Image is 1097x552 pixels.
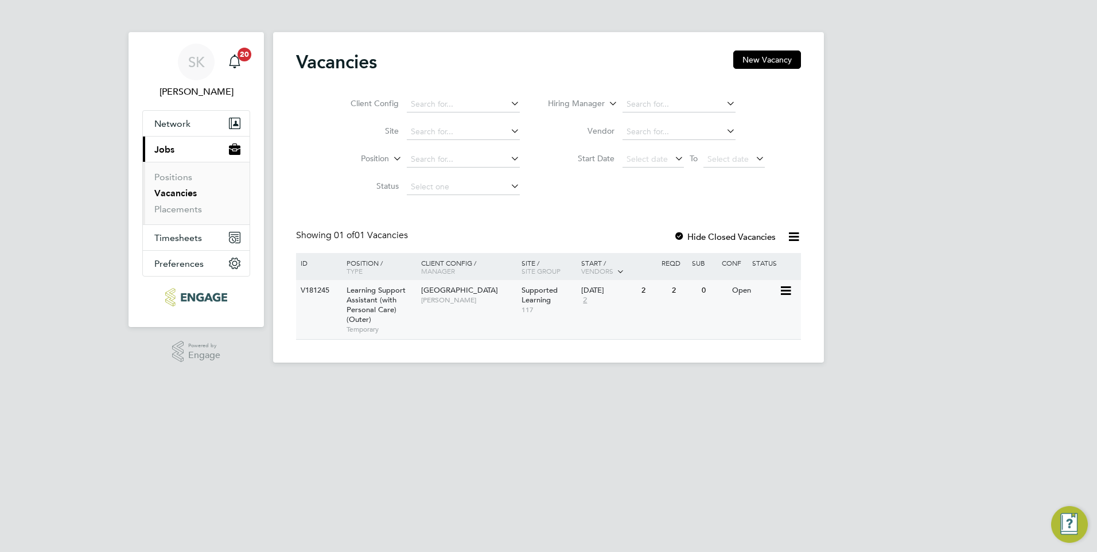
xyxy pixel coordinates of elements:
[172,341,221,363] a: Powered byEngage
[143,162,250,224] div: Jobs
[686,151,701,166] span: To
[699,280,729,301] div: 0
[729,280,779,301] div: Open
[1051,506,1088,543] button: Engage Resource Center
[674,231,776,242] label: Hide Closed Vacancies
[548,153,614,164] label: Start Date
[333,126,399,136] label: Site
[154,232,202,243] span: Timesheets
[296,50,377,73] h2: Vacancies
[522,285,558,305] span: Supported Learning
[154,258,204,269] span: Preferences
[338,253,418,281] div: Position /
[188,351,220,360] span: Engage
[143,137,250,162] button: Jobs
[154,118,190,129] span: Network
[154,188,197,199] a: Vacancies
[627,154,668,164] span: Select date
[143,111,250,136] button: Network
[298,280,338,301] div: V181245
[407,96,520,112] input: Search for...
[669,280,699,301] div: 2
[407,151,520,168] input: Search for...
[407,124,520,140] input: Search for...
[347,285,406,324] span: Learning Support Assistant (with Personal Care) (Outer)
[548,126,614,136] label: Vendor
[707,154,749,164] span: Select date
[188,55,205,69] span: SK
[581,296,589,305] span: 2
[142,288,250,306] a: Go to home page
[323,153,389,165] label: Position
[659,253,688,273] div: Reqd
[223,44,246,80] a: 20
[522,305,576,314] span: 117
[578,253,659,282] div: Start /
[418,253,519,281] div: Client Config /
[623,96,736,112] input: Search for...
[347,325,415,334] span: Temporary
[581,266,613,275] span: Vendors
[165,288,227,306] img: ncclondon-logo-retina.png
[334,230,408,241] span: 01 Vacancies
[333,181,399,191] label: Status
[421,296,516,305] span: [PERSON_NAME]
[539,98,605,110] label: Hiring Manager
[154,204,202,215] a: Placements
[749,253,799,273] div: Status
[129,32,264,327] nav: Main navigation
[421,285,498,295] span: [GEOGRAPHIC_DATA]
[581,286,636,296] div: [DATE]
[347,266,363,275] span: Type
[333,98,399,108] label: Client Config
[154,172,192,182] a: Positions
[143,225,250,250] button: Timesheets
[519,253,579,281] div: Site /
[407,179,520,195] input: Select one
[154,144,174,155] span: Jobs
[143,251,250,276] button: Preferences
[421,266,455,275] span: Manager
[689,253,719,273] div: Sub
[238,48,251,61] span: 20
[733,50,801,69] button: New Vacancy
[142,85,250,99] span: Sheeba Kurian
[142,44,250,99] a: SK[PERSON_NAME]
[623,124,736,140] input: Search for...
[522,266,561,275] span: Site Group
[298,253,338,273] div: ID
[639,280,668,301] div: 2
[719,253,749,273] div: Conf
[334,230,355,241] span: 01 of
[188,341,220,351] span: Powered by
[296,230,410,242] div: Showing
